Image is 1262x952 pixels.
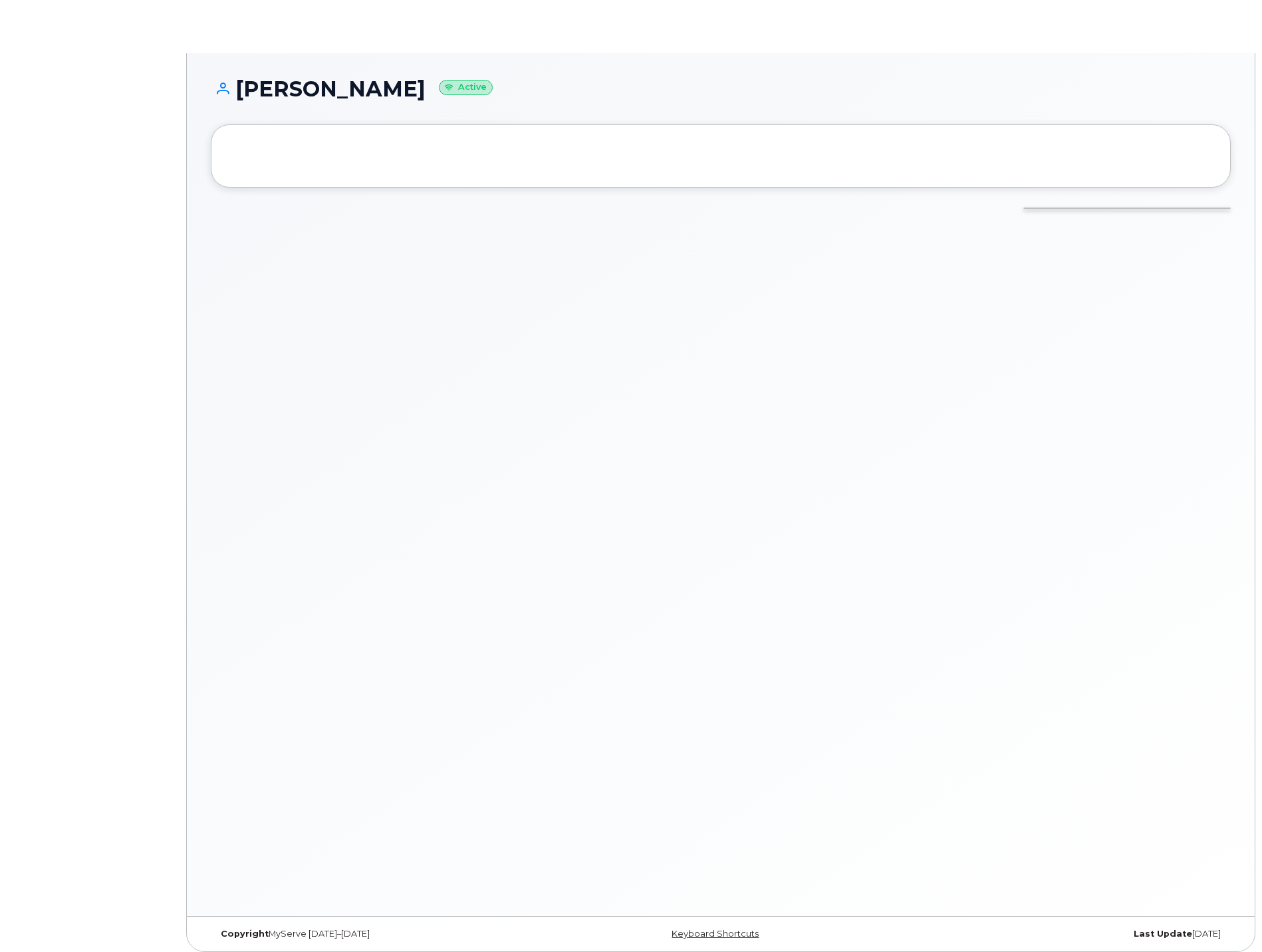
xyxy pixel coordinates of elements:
strong: Copyright [221,929,269,939]
small: Active [439,80,493,95]
div: [DATE] [891,929,1231,939]
h1: [PERSON_NAME] [211,77,1231,100]
strong: Last Update [1134,929,1192,939]
div: MyServe [DATE]–[DATE] [211,929,551,939]
a: Keyboard Shortcuts [672,929,759,939]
